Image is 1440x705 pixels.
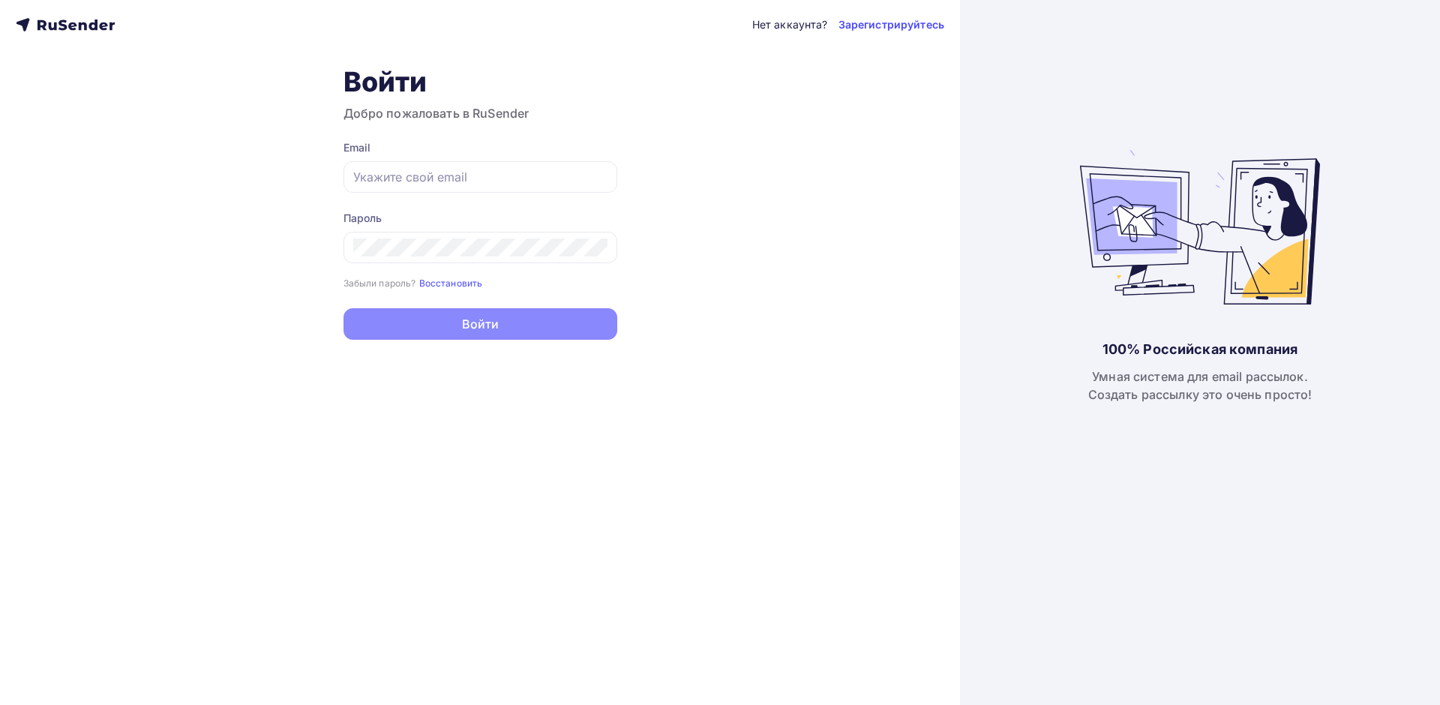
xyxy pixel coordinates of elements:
[419,277,483,289] small: Восстановить
[1102,340,1297,358] div: 100% Российская компания
[752,17,828,32] div: Нет аккаунта?
[1088,367,1312,403] div: Умная система для email рассылок. Создать рассылку это очень просто!
[343,65,617,98] h1: Войти
[343,140,617,155] div: Email
[419,276,483,289] a: Восстановить
[343,277,416,289] small: Забыли пароль?
[343,308,617,340] button: Войти
[353,168,607,186] input: Укажите свой email
[343,211,617,226] div: Пароль
[838,17,944,32] a: Зарегистрируйтесь
[343,104,617,122] h3: Добро пожаловать в RuSender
